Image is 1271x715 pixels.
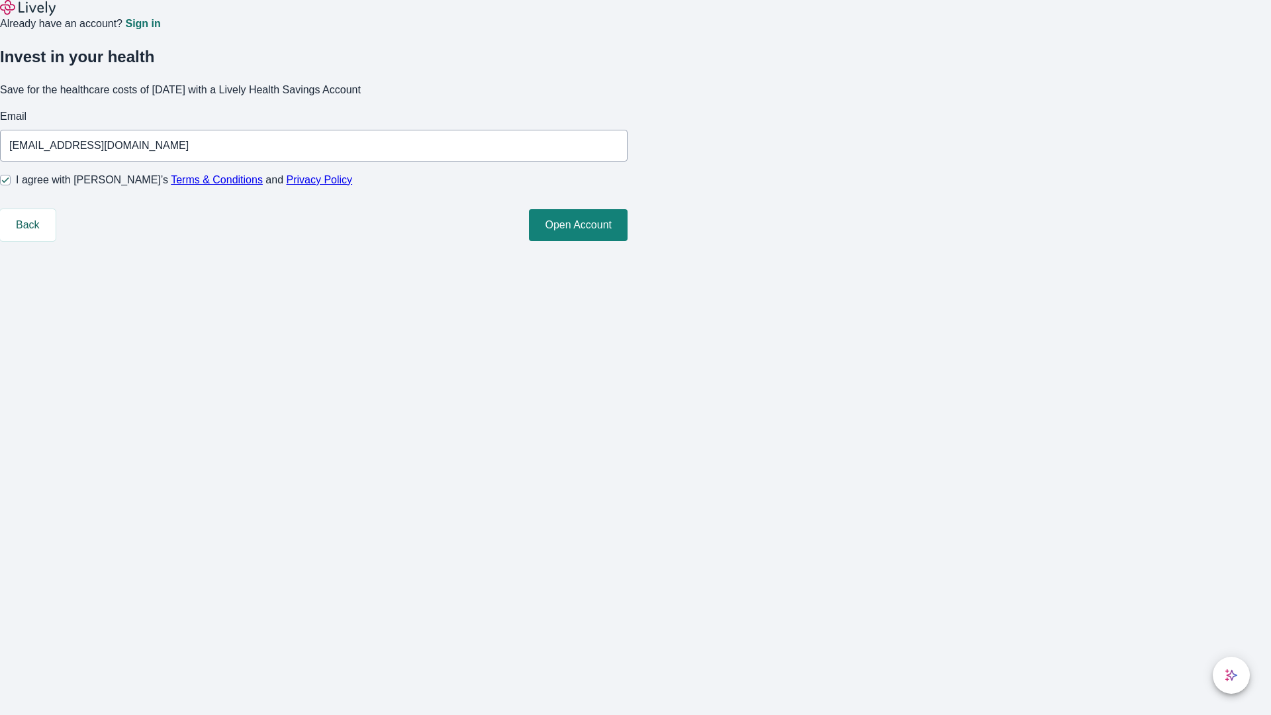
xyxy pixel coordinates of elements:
a: Sign in [125,19,160,29]
span: I agree with [PERSON_NAME]’s and [16,172,352,188]
button: Open Account [529,209,628,241]
a: Terms & Conditions [171,174,263,185]
svg: Lively AI Assistant [1225,669,1238,682]
button: chat [1213,657,1250,694]
a: Privacy Policy [287,174,353,185]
